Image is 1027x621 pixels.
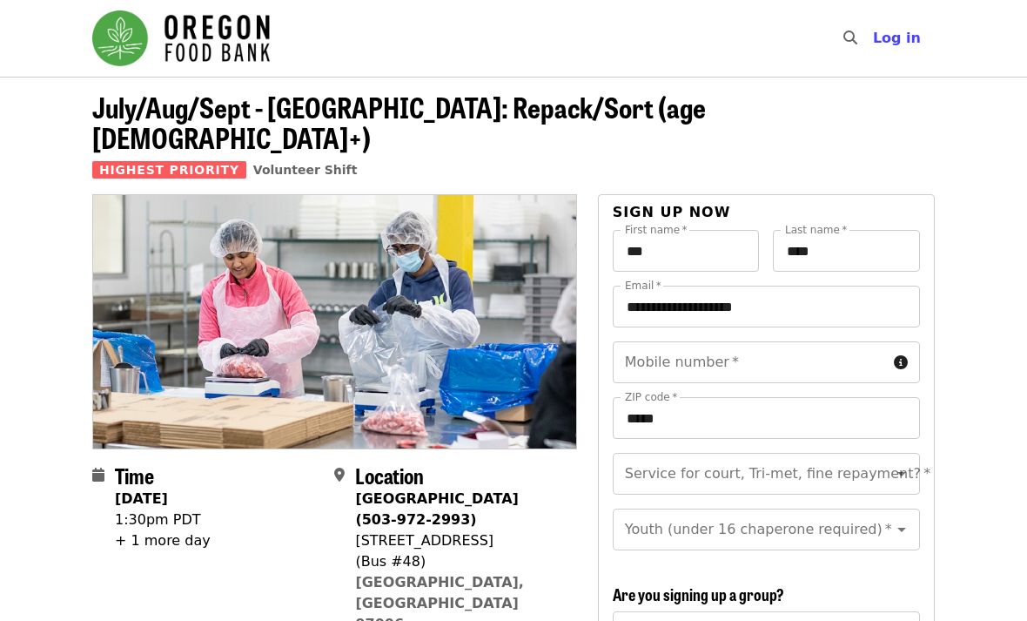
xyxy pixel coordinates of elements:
input: Last name [773,230,920,272]
span: Log in [873,30,921,46]
input: First name [613,230,760,272]
strong: [DATE] [115,490,168,507]
a: Volunteer Shift [253,163,358,177]
span: Highest Priority [92,161,246,179]
input: Mobile number [613,341,887,383]
img: July/Aug/Sept - Beaverton: Repack/Sort (age 10+) organized by Oregon Food Bank [93,195,576,448]
img: Oregon Food Bank - Home [92,10,270,66]
input: ZIP code [613,397,920,439]
button: Log in [859,21,935,56]
button: Open [889,462,914,486]
input: Email [613,286,920,327]
label: Email [625,280,661,291]
label: Last name [785,225,847,235]
span: Time [115,460,154,490]
span: Are you signing up a group? [613,583,784,605]
span: July/Aug/Sept - [GEOGRAPHIC_DATA]: Repack/Sort (age [DEMOGRAPHIC_DATA]+) [92,86,706,158]
div: 1:30pm PDT [115,510,211,530]
div: + 1 more day [115,530,211,551]
span: Sign up now [613,204,731,220]
div: [STREET_ADDRESS] [355,530,562,551]
button: Open [889,517,914,542]
div: (Bus #48) [355,551,562,572]
span: Location [355,460,424,490]
i: map-marker-alt icon [334,467,345,483]
label: First name [625,225,688,235]
i: search icon [843,30,857,46]
strong: [GEOGRAPHIC_DATA] (503-972-2993) [355,490,518,528]
label: ZIP code [625,392,677,402]
input: Search [868,17,882,59]
i: circle-info icon [894,354,908,371]
i: calendar icon [92,467,104,483]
